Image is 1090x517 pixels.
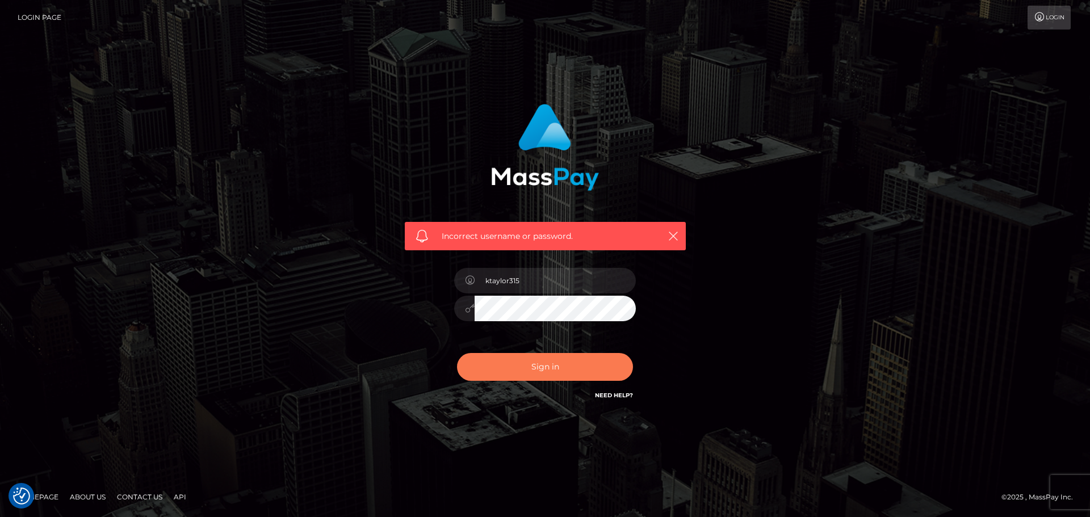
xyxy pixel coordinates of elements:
div: © 2025 , MassPay Inc. [1001,491,1081,503]
a: Contact Us [112,488,167,506]
button: Sign in [457,353,633,381]
a: Login [1028,6,1071,30]
a: Login Page [18,6,61,30]
button: Consent Preferences [13,487,30,505]
a: API [169,488,191,506]
img: MassPay Login [491,104,599,191]
a: About Us [65,488,110,506]
a: Need Help? [595,392,633,399]
img: Revisit consent button [13,487,30,505]
span: Incorrect username or password. [442,230,649,242]
a: Homepage [12,488,63,506]
input: Username... [475,268,636,293]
